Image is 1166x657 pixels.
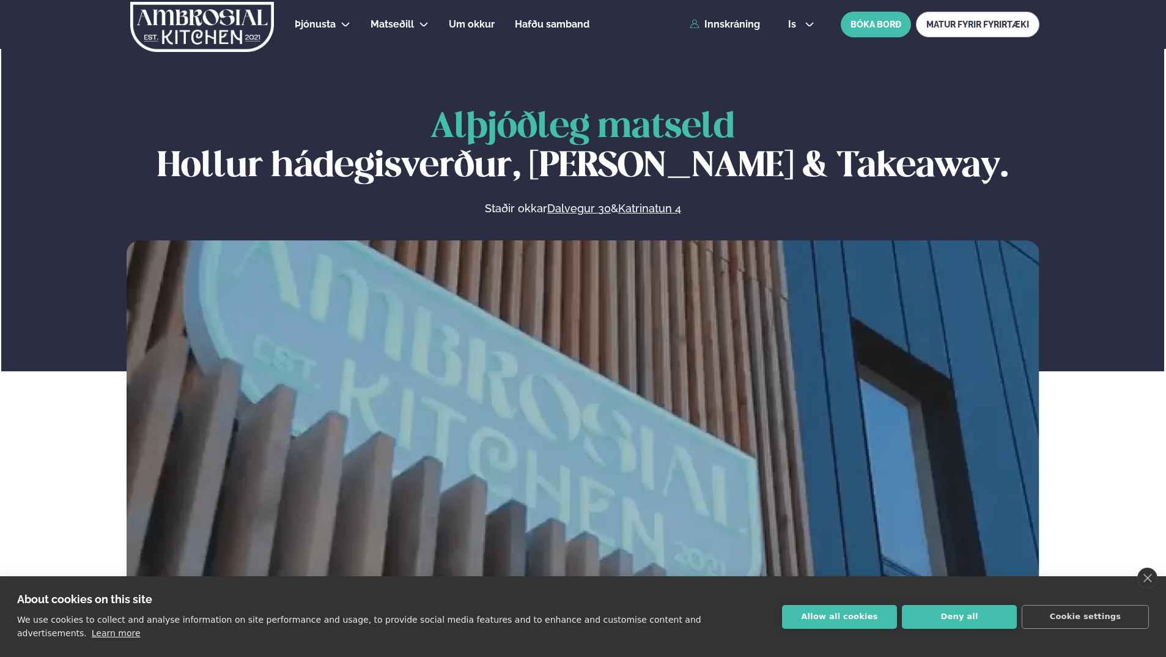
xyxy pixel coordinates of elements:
button: BÓKA BORÐ [841,12,911,37]
a: Matseðill [371,17,414,32]
a: Dalvegur 30 [547,201,611,216]
span: Alþjóðleg matseld [430,111,735,144]
span: Um okkur [449,18,495,30]
img: logo [129,2,275,52]
span: Matseðill [371,18,414,30]
button: Cookie settings [1022,605,1149,629]
a: Þjónusta [295,17,336,32]
p: We use cookies to collect and analyse information on site performance and usage, to provide socia... [17,615,701,638]
a: Hafðu samband [515,17,589,32]
p: Staðir okkar & [352,201,814,216]
span: Þjónusta [295,18,336,30]
button: Allow all cookies [782,605,897,629]
h1: Hollur hádegisverður, [PERSON_NAME] & Takeaway. [127,108,1039,187]
span: Hafðu samband [515,18,589,30]
a: close [1137,568,1157,588]
a: Um okkur [449,17,495,32]
span: is [788,20,800,29]
a: Innskráning [690,19,760,30]
button: is [778,20,824,29]
a: MATUR FYRIR FYRIRTÆKI [916,12,1039,37]
a: Learn more [92,628,141,638]
button: Deny all [902,605,1017,629]
strong: About cookies on this site [17,593,152,606]
a: Katrinatun 4 [618,201,681,216]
